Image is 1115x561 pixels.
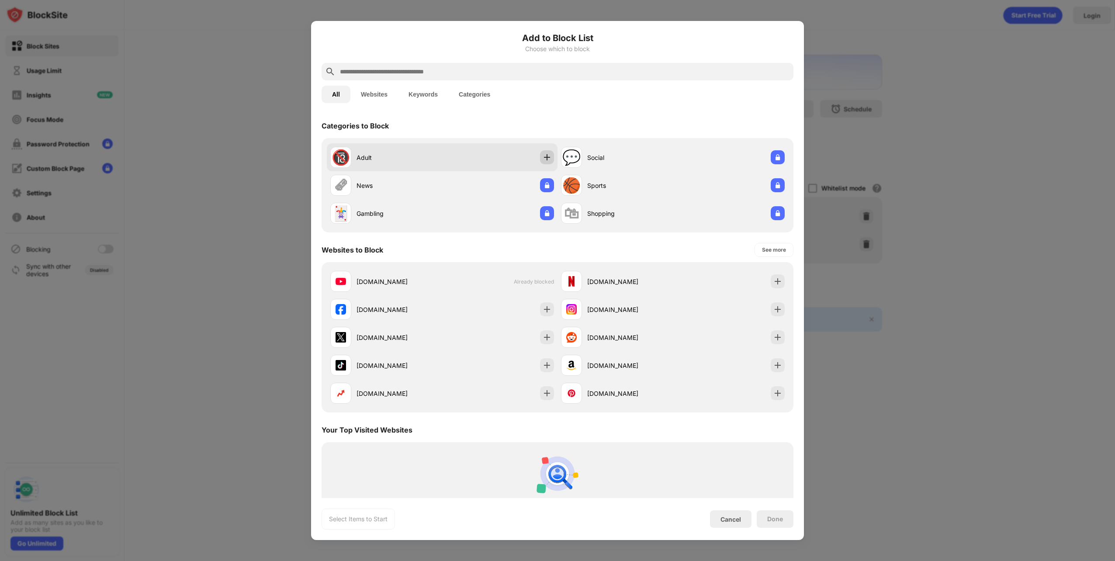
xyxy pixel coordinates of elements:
[762,246,786,254] div: See more
[322,426,412,434] div: Your Top Visited Websites
[357,277,442,286] div: [DOMAIN_NAME]
[332,204,350,222] div: 🃏
[566,332,577,343] img: favicons
[720,516,741,523] div: Cancel
[350,86,398,103] button: Websites
[357,361,442,370] div: [DOMAIN_NAME]
[357,389,442,398] div: [DOMAIN_NAME]
[357,333,442,342] div: [DOMAIN_NAME]
[357,305,442,314] div: [DOMAIN_NAME]
[398,86,448,103] button: Keywords
[322,86,350,103] button: All
[587,333,673,342] div: [DOMAIN_NAME]
[562,177,581,194] div: 🏀
[357,153,442,162] div: Adult
[357,209,442,218] div: Gambling
[587,305,673,314] div: [DOMAIN_NAME]
[514,278,554,285] span: Already blocked
[562,149,581,166] div: 💬
[332,149,350,166] div: 🔞
[564,204,579,222] div: 🛍
[357,181,442,190] div: News
[587,153,673,162] div: Social
[587,389,673,398] div: [DOMAIN_NAME]
[587,277,673,286] div: [DOMAIN_NAME]
[566,304,577,315] img: favicons
[336,360,346,371] img: favicons
[322,45,793,52] div: Choose which to block
[322,31,793,45] h6: Add to Block List
[767,516,783,523] div: Done
[587,209,673,218] div: Shopping
[336,276,346,287] img: favicons
[336,304,346,315] img: favicons
[322,121,389,130] div: Categories to Block
[322,246,383,254] div: Websites to Block
[587,361,673,370] div: [DOMAIN_NAME]
[325,66,336,77] img: search.svg
[336,388,346,398] img: favicons
[448,86,501,103] button: Categories
[537,453,578,495] img: personal-suggestions.svg
[333,177,348,194] div: 🗞
[566,360,577,371] img: favicons
[566,388,577,398] img: favicons
[329,515,388,523] div: Select Items to Start
[587,181,673,190] div: Sports
[566,276,577,287] img: favicons
[336,332,346,343] img: favicons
